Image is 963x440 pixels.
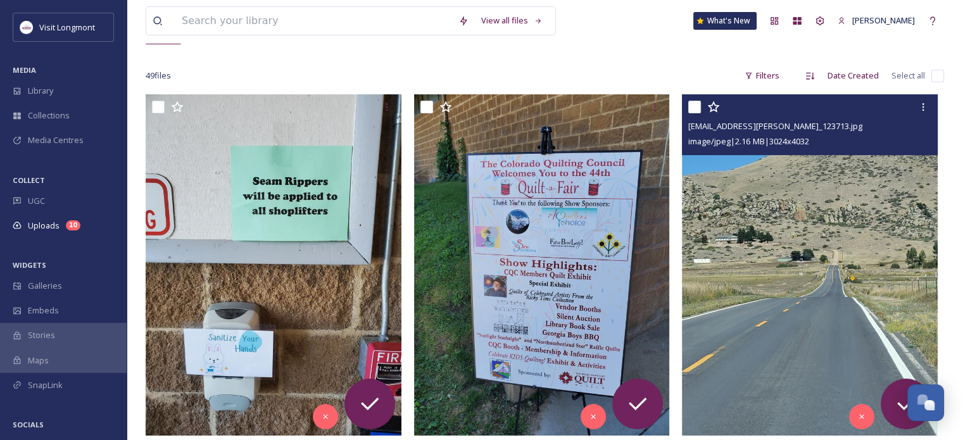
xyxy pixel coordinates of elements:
[821,63,885,88] div: Date Created
[13,260,46,270] span: WIDGETS
[28,379,63,391] span: SnapLink
[28,195,45,207] span: UGC
[907,384,944,421] button: Open Chat
[852,15,915,26] span: [PERSON_NAME]
[28,305,59,317] span: Embeds
[13,65,36,75] span: MEDIA
[39,22,95,33] span: Visit Longmont
[738,63,786,88] div: Filters
[414,94,670,435] img: ext_1759091596.125087_gabe@knezek.net-20250927_111402.jpg
[831,8,921,33] a: [PERSON_NAME]
[28,85,53,97] span: Library
[146,94,401,435] img: ext_1759091596.352673_gabe@knezek.net-20250927_111635.jpg
[891,70,925,82] span: Select all
[28,280,62,292] span: Galleries
[693,12,757,30] a: What's New
[682,94,938,435] img: ext_1759091595.90412_gabe@knezek.net-20250927_123713.jpg
[66,220,80,230] div: 10
[146,70,171,82] span: 49 file s
[28,110,70,122] span: Collections
[28,220,60,232] span: Uploads
[28,329,55,341] span: Stories
[13,420,44,429] span: SOCIALS
[13,175,45,185] span: COLLECT
[20,21,33,34] img: longmont.jpg
[688,135,809,147] span: image/jpeg | 2.16 MB | 3024 x 4032
[475,8,549,33] a: View all files
[688,120,862,132] span: [EMAIL_ADDRESS][PERSON_NAME]_123713.jpg
[28,134,84,146] span: Media Centres
[28,355,49,367] span: Maps
[175,7,452,35] input: Search your library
